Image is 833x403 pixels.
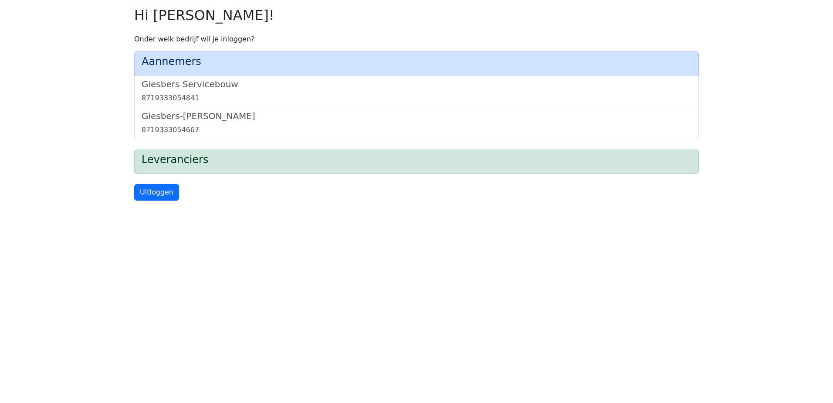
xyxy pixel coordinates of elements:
p: Onder welk bedrijf wil je inloggen? [134,34,699,44]
h2: Hi [PERSON_NAME]! [134,7,699,24]
h5: Giesbers-[PERSON_NAME] [142,111,691,121]
a: Giesbers Servicebouw8719333054841 [142,79,691,103]
h4: Leveranciers [142,154,691,166]
a: Giesbers-[PERSON_NAME]8719333054667 [142,111,691,135]
div: 8719333054841 [142,93,691,103]
h5: Giesbers Servicebouw [142,79,691,89]
div: 8719333054667 [142,125,691,135]
h4: Aannemers [142,55,691,68]
a: Uitloggen [134,184,179,201]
